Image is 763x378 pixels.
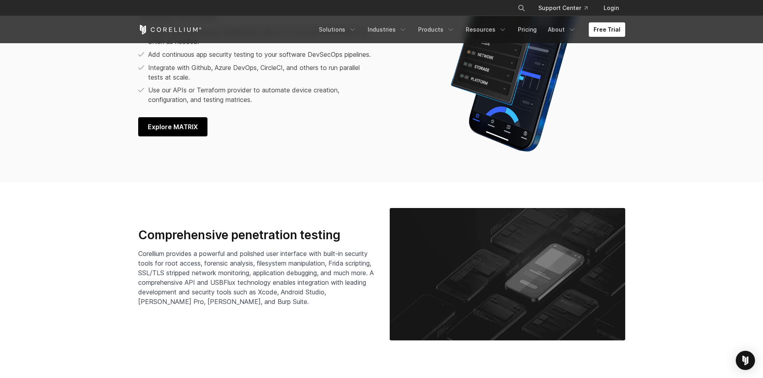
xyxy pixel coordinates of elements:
h3: Comprehensive penetration testing [138,228,374,243]
a: Industries [363,22,412,37]
img: Corellium_MobilePenTesting [390,208,625,340]
a: Corellium Home [138,25,202,34]
div: Open Intercom Messenger [736,351,755,370]
a: Explore MATRIX [138,117,207,136]
div: Navigation Menu [314,22,625,37]
a: Products [413,22,459,37]
div: Navigation Menu [508,1,625,15]
li: Use our APIs or Terraform provider to automate device creation, configuration, and testing matrices. [138,85,376,104]
a: Login [597,1,625,15]
a: Solutions [314,22,361,37]
p: Add continuous app security testing to your software DevSecOps pipelines. [148,50,371,59]
a: Support Center [532,1,594,15]
a: Free Trial [589,22,625,37]
button: Search [514,1,529,15]
span: Corellium provides a powerful and polished user interface with built-in security tools for root a... [138,250,374,306]
p: Integrate with Github, Azure DevOps, CircleCI, and others to run parallel tests at scale. [148,63,376,82]
a: Pricing [513,22,542,37]
span: Explore MATRIX [148,122,198,132]
a: Resources [461,22,511,37]
a: About [543,22,581,37]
